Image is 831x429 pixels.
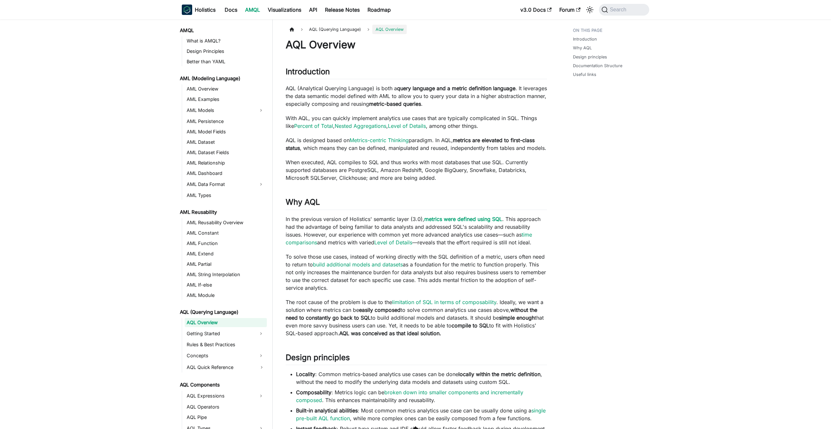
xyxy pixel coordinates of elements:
[397,85,515,92] strong: query language and a metric definition language
[296,389,523,403] a: broken down into smaller components and incrementally composed
[185,249,267,258] a: AML Extend
[185,117,267,126] a: AML Persistence
[255,105,267,116] button: Expand sidebar category 'AML Models'
[458,371,540,377] strong: locally within the metric definition
[185,260,267,269] a: AML Partial
[255,391,267,401] button: Expand sidebar category 'AQL Expressions'
[185,191,267,200] a: AML Types
[185,105,255,116] a: AML Models
[178,26,267,35] a: AMQL
[241,5,264,15] a: AMQL
[392,299,496,305] a: limitation of SQL in terms of composability
[185,328,255,339] a: Getting Started
[178,208,267,217] a: AML Reusability
[185,270,267,279] a: AML String Interpolation
[294,123,333,129] a: Percent of Total
[305,5,321,15] a: API
[185,47,267,56] a: Design Principles
[608,7,630,13] span: Search
[296,407,547,422] li: : Most common metrics analytics use case can be usually done using a , while more complex ones ca...
[573,54,607,60] a: Design principles
[185,402,267,411] a: AQL Operators
[185,291,267,300] a: AML Module
[452,322,489,329] strong: compile to SQL
[264,5,305,15] a: Visualizations
[185,391,255,401] a: AQL Expressions
[286,298,547,337] p: The root cause of the problem is due to the . Ideally, we want a solution where metrics can be to...
[255,328,267,339] button: Expand sidebar category 'Getting Started'
[185,340,267,349] a: Rules & Best Practices
[178,74,267,83] a: AML (Modeling Language)
[369,101,421,107] strong: metric-based queries
[286,307,537,321] strong: without the need to constantly go back to SQL
[286,158,547,182] p: When executed, AQL compiles to SQL and thus works with most databases that use SQL. Currently sup...
[182,5,216,15] a: HolisticsHolisticsHolistics
[286,136,547,152] p: AQL is designed based on paradigm. In AQL, , which means they can be defined, manipulated and reu...
[573,45,592,51] a: Why AQL
[296,407,358,414] strong: Built-in analytical abilities
[255,179,267,190] button: Expand sidebar category 'AML Data Format'
[185,239,267,248] a: AML Function
[296,407,546,422] a: single pre-built AQL function
[359,307,401,313] strong: easily composed
[286,253,547,292] p: To solve those use cases, instead of working directly with the SQL definition of a metric, users ...
[185,362,267,373] a: AQL Quick Reference
[286,353,547,365] h2: Design principles
[286,67,547,79] h2: Introduction
[185,57,267,66] a: Better than YAML
[306,25,364,34] span: AQL (Querying Language)
[195,6,216,14] b: Holistics
[573,63,622,69] a: Documentation Structure
[286,25,298,34] a: Home page
[175,19,273,429] nav: Docs sidebar
[573,71,596,78] a: Useful links
[374,239,412,246] a: Level of Details
[555,5,584,15] a: Forum
[185,95,267,104] a: AML Examples
[286,84,547,108] p: AQL (Analytical Querying Language) is both a . It leverages the data semantic model defined with ...
[339,330,441,337] strong: AQL was conceived as that ideal solution.
[185,138,267,147] a: AML Dataset
[321,5,364,15] a: Release Notes
[573,36,597,42] a: Introduction
[296,370,547,386] li: : Common metrics-based analytics use cases can be done , without the need to modify the underlyin...
[424,216,502,222] a: metrics were defined using SQL
[185,280,267,289] a: AML If-else
[185,84,267,93] a: AML Overview
[221,5,241,15] a: Docs
[185,169,267,178] a: AML Dashboard
[185,36,267,45] a: What is AMQL?
[185,350,255,361] a: Concepts
[286,114,547,130] p: With AQL, you can quickly implement analytics use cases that are typically complicated in SQL. Th...
[185,127,267,136] a: AML Model Fields
[185,158,267,167] a: AML Relationship
[599,4,649,16] button: Search (Command+K)
[585,5,595,15] button: Switch between dark and light mode (currently system mode)
[296,388,547,404] li: : Metrics logic can be . This enhances maintainability and reusability.
[516,5,555,15] a: v3.0 Docs
[185,318,267,327] a: AQL Overview
[286,215,547,246] p: In the previous version of Holistics' semantic layer (3.0), . This approach had the advantage of ...
[182,5,192,15] img: Holistics
[178,308,267,317] a: AQL (Querying Language)
[388,123,426,129] a: Level of Details
[296,389,331,396] strong: Composability
[185,179,255,190] a: AML Data Format
[286,197,547,210] h2: Why AQL
[313,261,403,268] a: build additional models and datasets
[286,231,532,246] a: time comparisons
[185,148,267,157] a: AML Dataset Fields
[286,38,547,51] h1: AQL Overview
[255,350,267,361] button: Expand sidebar category 'Concepts'
[372,25,407,34] span: AQL Overview
[185,228,267,238] a: AML Constant
[350,137,409,143] a: Metrics-centric Thinking
[364,5,395,15] a: Roadmap
[335,123,386,129] a: Nested Aggregations
[178,380,267,389] a: AQL Components
[499,314,535,321] strong: simple enough
[185,413,267,422] a: AQL Pipe
[286,25,547,34] nav: Breadcrumbs
[296,371,315,377] strong: Locality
